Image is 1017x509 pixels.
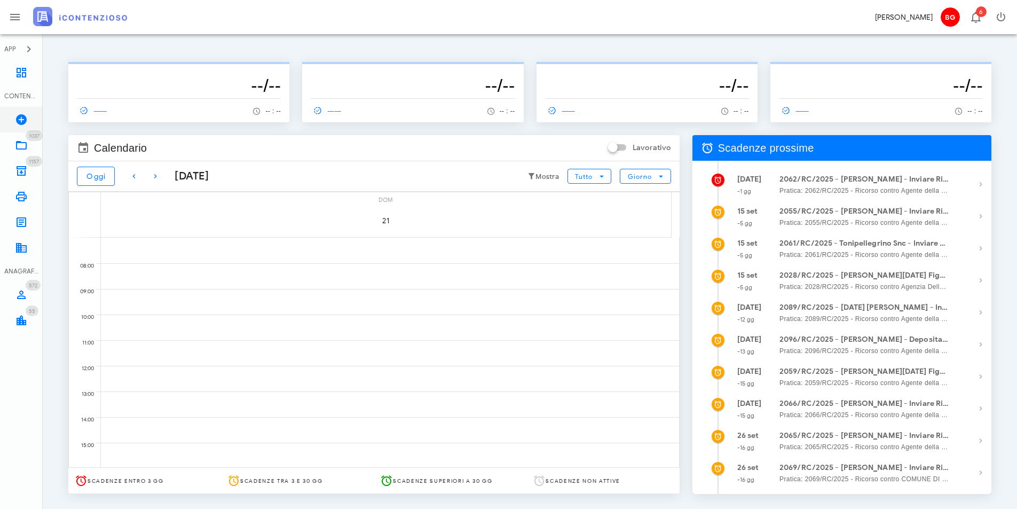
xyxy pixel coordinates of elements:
strong: 2062/RC/2025 - [PERSON_NAME] - Inviare Ricorso [779,174,949,185]
strong: 2059/RC/2025 - [PERSON_NAME][DATE] Figura - Inviare Ricorso [779,366,949,378]
button: Mostra dettagli [970,238,991,259]
span: Distintivo [26,280,41,291]
button: Mostra dettagli [970,398,991,419]
h3: --/-- [779,75,983,96]
small: -5 gg [737,284,753,291]
button: 21 [371,206,401,236]
span: 1037 [29,132,40,139]
small: -1 gg [737,187,752,195]
strong: 15 set [737,271,758,280]
span: Scadenze superiori a 30 gg [393,477,492,484]
strong: 15 set [737,239,758,248]
div: 10:00 [69,311,96,323]
span: Giorno [627,173,652,181]
p: -------------- [545,66,749,75]
span: BG [941,7,960,27]
span: Scadenze non attive [546,477,620,484]
strong: [DATE] [737,175,762,184]
strong: 26 set [737,431,759,440]
button: Mostra dettagli [970,270,991,291]
strong: 2066/RC/2025 - [PERSON_NAME] - Inviare Ricorso [779,398,949,410]
div: ANAGRAFICA [4,267,38,276]
span: Pratica: 2062/RC/2025 - Ricorso contro Agente della Riscossione - prov. di [GEOGRAPHIC_DATA] [779,185,949,196]
span: Pratica: 2066/RC/2025 - Ricorso contro Agente della Riscossione - prov. di [GEOGRAPHIC_DATA] [779,410,949,420]
span: ------ [311,106,342,115]
div: dom [101,192,671,206]
strong: 15 set [737,207,758,216]
small: -12 gg [737,316,755,323]
strong: [DATE] [737,399,762,408]
div: [DATE] [166,168,209,184]
strong: [DATE] [737,367,762,376]
button: Mostra dettagli [970,462,991,483]
h3: --/-- [311,75,515,96]
div: [PERSON_NAME] [875,12,933,23]
a: ------ [545,103,580,118]
button: Mostra dettagli [970,430,991,451]
small: Mostra [535,173,559,181]
strong: 2055/RC/2025 - [PERSON_NAME] - Inviare Ricorso [779,206,949,217]
span: Oggi [86,172,106,181]
div: 13:00 [69,388,96,400]
button: Mostra dettagli [970,174,991,195]
strong: 2028/RC/2025 - [PERSON_NAME][DATE] Figura - Deposita la Costituzione in Giudizio [779,270,949,281]
h3: --/-- [77,75,281,96]
div: 09:00 [69,286,96,297]
a: ------ [779,103,814,118]
span: Pratica: 2096/RC/2025 - Ricorso contro Agente della Riscossione - prov. di [GEOGRAPHIC_DATA] [779,346,949,356]
button: BG [937,4,963,30]
button: Giorno [620,169,671,184]
img: logo-text-2x.png [33,7,127,26]
span: Pratica: 2059/RC/2025 - Ricorso contro Agente della Riscossione - prov. di [GEOGRAPHIC_DATA] [779,378,949,388]
span: -- : -- [967,107,983,115]
strong: [DATE] [737,335,762,344]
span: 55 [29,308,35,315]
p: -------------- [77,66,281,75]
a: ------ [311,103,346,118]
span: Pratica: 2089/RC/2025 - Ricorso contro Agente della Riscossione - prov. di Ragusa [779,314,949,324]
span: Distintivo [26,130,43,141]
span: Calendario [94,139,147,156]
div: 14:00 [69,414,96,426]
span: Scadenze prossime [718,139,814,156]
small: -15 gg [737,380,755,387]
div: 16:00 [69,465,96,477]
span: ------ [779,106,810,115]
strong: 26 set [737,463,759,472]
small: -16 gg [737,476,755,483]
span: ------ [545,106,576,115]
span: Pratica: 2069/RC/2025 - Ricorso contro COMUNE DI [GEOGRAPHIC_DATA] [779,474,949,484]
small: -5 gg [737,252,753,259]
h3: --/-- [545,75,749,96]
small: -16 gg [737,444,755,451]
small: -15 gg [737,412,755,419]
span: 1157 [29,158,39,165]
div: CONTENZIOSO [4,91,38,101]
span: Distintivo [26,156,42,167]
span: ------ [77,106,108,115]
small: -5 gg [737,220,753,227]
p: -------------- [779,66,983,75]
button: Tutto [567,169,611,184]
label: Lavorativo [633,143,671,153]
button: Mostra dettagli [970,302,991,323]
span: Pratica: 2028/RC/2025 - Ricorso contro Agenzia Delle Entrate - Centro Operativo Di [GEOGRAPHIC_DA... [779,281,949,292]
span: -- : -- [500,107,515,115]
strong: 2069/RC/2025 - [PERSON_NAME] - Inviare Ricorso [779,462,949,474]
span: 572 [29,282,37,289]
span: -- : -- [734,107,749,115]
button: Distintivo [963,4,988,30]
p: -------------- [311,66,515,75]
button: Oggi [77,167,115,186]
div: 11:00 [69,337,96,349]
span: -- : -- [265,107,281,115]
span: Distintivo [26,306,38,316]
span: Pratica: 2065/RC/2025 - Ricorso contro Agente della Riscossione - prov. di [GEOGRAPHIC_DATA] [779,442,949,452]
div: 12:00 [69,363,96,374]
button: Mostra dettagli [970,366,991,387]
strong: 2096/RC/2025 - [PERSON_NAME] - Deposita la Costituzione in [GEOGRAPHIC_DATA] [779,334,949,346]
span: Pratica: 2055/RC/2025 - Ricorso contro Agente della Riscossione - prov. di Ragusa [779,217,949,228]
div: 08:00 [69,260,96,272]
small: -13 gg [737,348,755,355]
strong: 2061/RC/2025 - Tonipellegrino Snc - Inviare Ricorso [779,238,949,249]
